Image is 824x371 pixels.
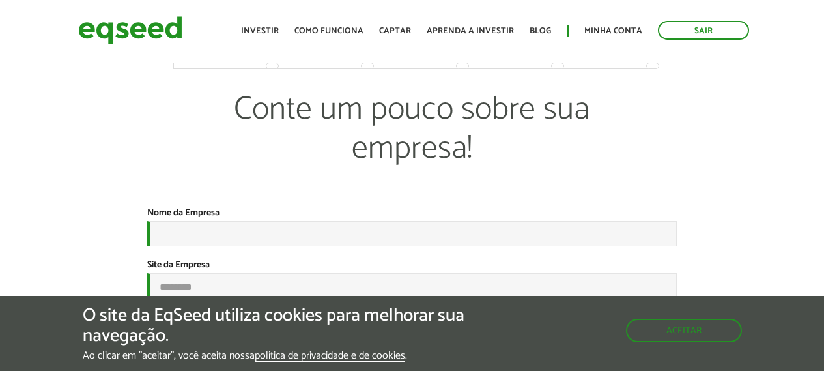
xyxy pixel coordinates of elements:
button: Aceitar [626,319,742,342]
p: Ao clicar em "aceitar", você aceita nossa . [83,349,478,362]
a: Investir [241,27,279,35]
label: Nome da Empresa [147,209,220,218]
label: Site da Empresa [147,261,210,270]
a: Aprenda a investir [427,27,514,35]
h5: O site da EqSeed utiliza cookies para melhorar sua navegação. [83,306,478,346]
a: Captar [379,27,411,35]
a: Blog [530,27,551,35]
a: Sair [658,21,749,40]
a: Minha conta [584,27,642,35]
img: EqSeed [78,13,182,48]
p: Conte um pouco sobre sua empresa! [174,90,651,207]
a: política de privacidade e de cookies [255,351,405,362]
a: Como funciona [294,27,363,35]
